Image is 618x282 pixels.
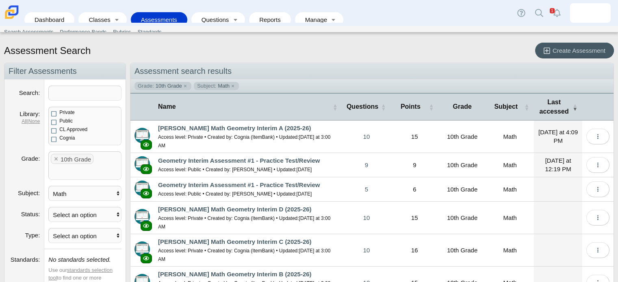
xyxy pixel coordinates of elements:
td: 6 [390,177,438,202]
a: 10 [343,202,391,234]
a: Subject: Math [194,82,239,90]
a: 10 [343,121,391,153]
i: No standards selected. [48,256,111,263]
dfn: | [9,118,40,125]
span: Grade [453,103,472,110]
label: Library [20,110,40,117]
label: Subject [18,189,40,196]
span: Math [218,82,230,90]
img: type-advanced.svg [134,156,150,172]
a: None [28,118,40,124]
td: Math [486,121,534,153]
time: Sep 18, 2025 at 3:00 AM [158,215,330,230]
td: 9 [390,153,438,177]
span: 10th Grade [156,82,182,90]
x: remove tag [52,156,59,161]
tags: ​ [48,151,121,180]
h2: Filter Assessments [4,63,126,80]
td: 10th Grade [438,177,486,202]
span: Name [158,103,176,110]
button: More options [586,181,609,197]
span: 10th Grade [61,156,91,163]
button: More options [586,210,609,226]
a: Standards [134,26,165,38]
td: Math [486,202,534,234]
img: type-advanced.svg [134,209,150,224]
tag: 10th Grade [51,154,93,164]
time: Sep 16, 2025 at 12:19 PM [545,157,571,172]
td: 15 [390,121,438,153]
a: Questions [195,12,230,27]
span: Name : Activate to sort [333,94,338,120]
img: julie.guenther.0zAwHu [584,6,597,19]
span: Subject: [197,82,216,90]
td: 10th Grade [438,202,486,234]
a: [PERSON_NAME] Math Geometry Interim B (2025-26) [158,271,312,278]
a: All [22,118,27,124]
button: More options [586,242,609,258]
span: Last accessed [540,99,569,114]
label: Standards [11,256,40,263]
label: Search [19,89,40,96]
img: type-advanced.svg [134,128,150,143]
a: Manage [299,12,328,27]
img: type-advanced.svg [134,241,150,257]
small: Access level: Private • Created by: Cognia (ItemBank) • Updated: [158,248,330,262]
a: Toggle expanded [328,12,339,27]
a: Carmen School of Science & Technology [3,15,20,22]
td: Math [486,153,534,177]
span: Private [59,110,74,115]
small: Access level: Private • Created by: Cognia (ItemBank) • Updated: [158,215,330,230]
td: Math [486,177,534,202]
a: Geometry Interim Assessment #1 - Practice Test/Review [158,157,320,164]
td: 10th Grade [438,234,486,267]
a: Geometry Interim Assessment #1 - Practice Test/Review [158,181,320,188]
span: Subject [494,103,518,110]
a: standards selection tool [48,267,113,281]
small: Access level: Private • Created by: Cognia (ItemBank) • Updated: [158,134,330,149]
small: Access level: Public • Created by: [PERSON_NAME] • Updated: [158,167,312,172]
small: Access level: Public • Created by: [PERSON_NAME] • Updated: [158,191,312,197]
button: More options [586,157,609,173]
td: 15 [390,202,438,234]
time: Sep 18, 2025 at 3:00 AM [158,248,330,262]
a: Classes [82,12,111,27]
button: More options [586,129,609,144]
a: 9 [343,153,391,177]
span: Points [401,103,421,110]
span: Subject : Activate to sort [524,94,529,120]
a: 10 [343,234,391,266]
a: Rubrics [110,26,134,38]
span: Cognia [59,135,75,141]
time: Sep 18, 2025 at 3:00 AM [158,134,330,149]
td: Math [486,234,534,267]
a: Assessments [135,12,183,27]
a: Search Assessments [1,26,56,38]
a: Toggle expanded [230,12,241,27]
a: [PERSON_NAME] Math Geometry Interim D (2025-26) [158,206,312,213]
a: [PERSON_NAME] Math Geometry Interim C (2025-26) [158,238,312,245]
label: Type [25,232,40,239]
img: type-advanced.svg [134,181,150,196]
td: 16 [390,234,438,267]
a: Alerts [548,4,566,22]
span: Grade: [138,82,154,90]
img: Carmen School of Science & Technology [3,4,20,21]
span: Points : Activate to sort [429,94,434,120]
time: Oct 10, 2021 at 1:23 PM [297,191,312,197]
a: [PERSON_NAME] Math Geometry Interim A (2025-26) [158,125,311,131]
a: Performance Bands [56,26,110,38]
span: Questions : Activate to sort [381,94,386,120]
a: julie.guenther.0zAwHu [570,3,611,23]
a: Dashboard [28,12,70,27]
a: Toggle expanded [111,12,123,27]
span: Last accessed : Activate to remove sorting [572,94,577,120]
label: Grade [21,155,40,162]
a: 5 [343,177,391,201]
a: Create Assessment [535,43,614,58]
a: Reports [253,12,287,27]
td: 10th Grade [438,153,486,177]
span: Questions [347,103,378,110]
h1: Assessment Search [4,44,91,58]
span: Create Assessment [553,47,605,54]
